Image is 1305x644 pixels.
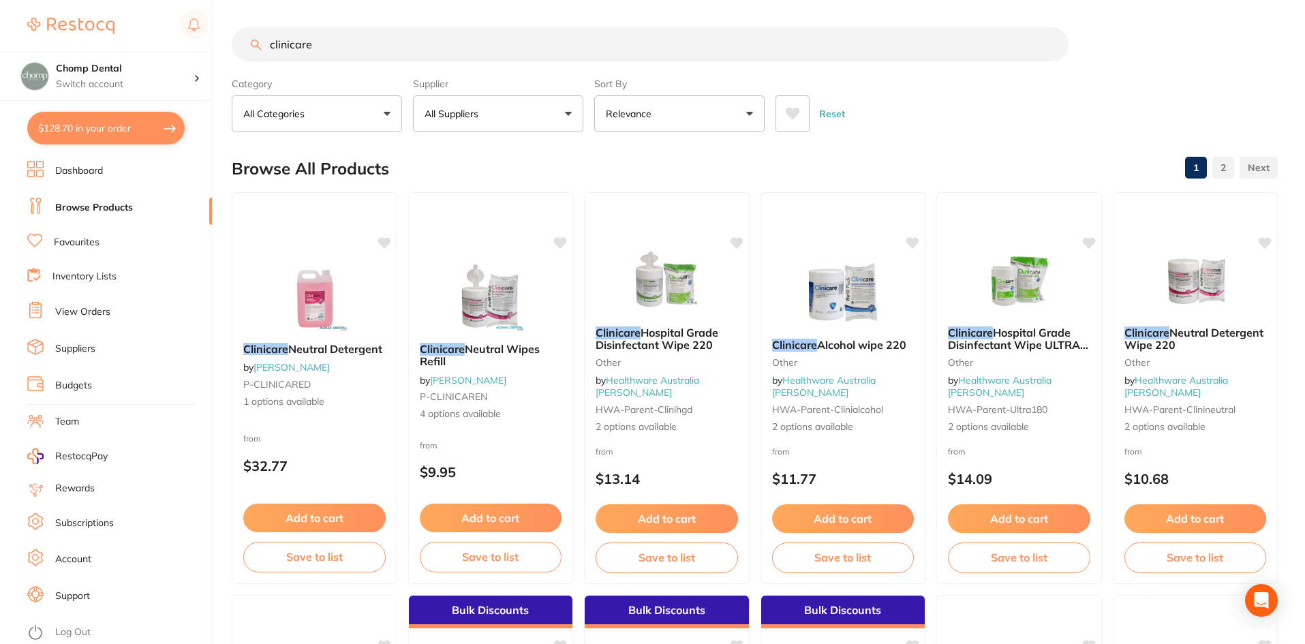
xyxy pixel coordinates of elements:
[1124,403,1235,416] span: HWA-parent-clinineutral
[596,326,641,339] em: Clinicare
[55,379,92,393] a: Budgets
[948,326,993,339] em: Clinicare
[288,342,382,356] span: Neutral Detergent
[55,305,110,319] a: View Orders
[55,626,91,639] a: Log Out
[799,260,887,328] img: Clinicare Alcohol wipe 220
[1124,446,1142,457] span: from
[772,504,915,533] button: Add to cart
[420,342,465,356] em: Clinicare
[243,395,386,409] span: 1 options available
[55,517,114,530] a: Subscriptions
[948,326,1088,365] span: Hospital Grade Disinfectant Wipe ULTRA 180
[420,342,540,368] span: Neutral Wipes Refill
[254,361,330,373] a: [PERSON_NAME]
[772,542,915,572] button: Save to list
[772,338,817,352] em: Clinicare
[772,420,915,434] span: 2 options available
[1212,154,1234,181] a: 2
[420,464,562,480] p: $9.95
[1124,542,1267,572] button: Save to list
[815,95,849,132] button: Reset
[761,596,925,628] div: Bulk Discounts
[1124,374,1228,399] a: Healthware Australia [PERSON_NAME]
[420,390,487,403] span: P-CLINICAREN
[55,164,103,178] a: Dashboard
[596,504,738,533] button: Add to cart
[55,415,79,429] a: Team
[1185,154,1207,181] a: 1
[409,596,573,628] div: Bulk Discounts
[817,338,906,352] span: Alcohol wipe 220
[596,542,738,572] button: Save to list
[606,107,657,121] p: Relevance
[948,420,1090,434] span: 2 options available
[27,622,208,644] button: Log Out
[55,482,95,495] a: Rewards
[27,18,114,34] img: Restocq Logo
[243,342,288,356] em: Clinicare
[596,326,718,352] span: Hospital Grade Disinfectant Wipe 220
[420,343,562,368] b: Clinicare Neutral Wipes Refill
[425,107,484,121] p: All Suppliers
[243,378,311,390] span: P-CLINICARED
[948,471,1090,487] p: $14.09
[948,357,1090,368] small: other
[270,264,358,332] img: Clinicare Neutral Detergent
[21,63,48,90] img: Chomp Dental
[596,471,738,487] p: $13.14
[232,27,1069,61] input: Search Products
[1124,420,1267,434] span: 2 options available
[948,326,1090,352] b: Clinicare Hospital Grade Disinfectant Wipe ULTRA 180
[596,374,699,399] a: Healthware Australia [PERSON_NAME]
[1124,326,1263,352] span: Neutral Detergent Wipe 220
[622,247,711,316] img: Clinicare Hospital Grade Disinfectant Wipe 220
[596,357,738,368] small: other
[1124,374,1228,399] span: by
[55,450,108,463] span: RestocqPay
[596,446,613,457] span: from
[1245,584,1278,617] div: Open Intercom Messenger
[243,458,386,474] p: $32.77
[1151,247,1240,316] img: Clinicare Neutral Detergent Wipe 220
[1124,326,1169,339] em: Clinicare
[596,326,738,352] b: Clinicare Hospital Grade Disinfectant Wipe 220
[446,264,535,332] img: Clinicare Neutral Wipes Refill
[27,10,114,42] a: Restocq Logo
[948,446,966,457] span: from
[27,448,108,464] a: RestocqPay
[420,440,437,450] span: from
[948,374,1051,399] a: Healthware Australia [PERSON_NAME]
[243,107,310,121] p: All Categories
[772,374,876,399] span: by
[27,112,185,144] button: $128.70 in your order
[974,247,1063,316] img: Clinicare Hospital Grade Disinfectant Wipe ULTRA 180
[243,504,386,532] button: Add to cart
[232,95,402,132] button: All Categories
[56,78,194,91] p: Switch account
[948,504,1090,533] button: Add to cart
[243,433,261,444] span: from
[1124,471,1267,487] p: $10.68
[596,420,738,434] span: 2 options available
[772,339,915,351] b: Clinicare Alcohol wipe 220
[1124,357,1267,368] small: other
[772,374,876,399] a: Healthware Australia [PERSON_NAME]
[27,448,44,464] img: RestocqPay
[1124,326,1267,352] b: Clinicare Neutral Detergent Wipe 220
[420,408,562,421] span: 4 options available
[948,542,1090,572] button: Save to list
[594,78,765,90] label: Sort By
[55,342,95,356] a: Suppliers
[55,589,90,603] a: Support
[413,95,583,132] button: All Suppliers
[420,374,506,386] span: by
[772,403,883,416] span: HWA-parent-clinialcohol
[772,357,915,368] small: other
[413,78,583,90] label: Supplier
[243,343,386,355] b: Clinicare Neutral Detergent
[232,159,389,179] h2: Browse All Products
[56,62,194,76] h4: Chomp Dental
[420,542,562,572] button: Save to list
[55,553,91,566] a: Account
